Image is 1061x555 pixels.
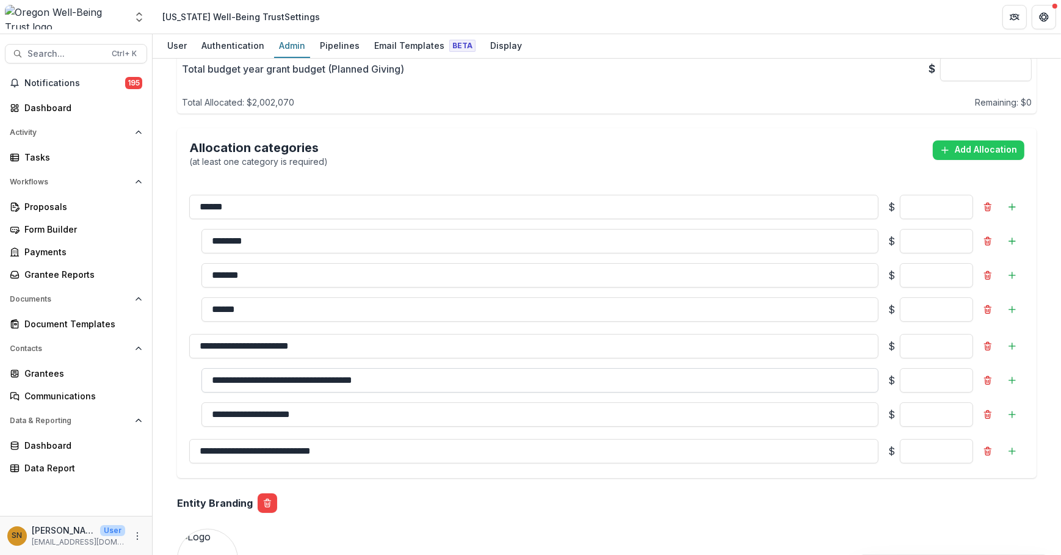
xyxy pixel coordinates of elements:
[978,371,998,390] button: Remove
[5,363,147,383] a: Grantees
[1002,336,1022,356] button: Add sub
[1032,5,1056,29] button: Get Help
[10,178,130,186] span: Workflows
[130,529,145,543] button: More
[5,73,147,93] button: Notifications195
[274,37,310,54] div: Admin
[369,34,480,58] a: Email Templates Beta
[978,300,998,319] button: Remove
[24,462,137,474] div: Data Report
[5,314,147,334] a: Document Templates
[1002,441,1022,461] button: Add sub
[177,498,253,509] h2: Entity Branding
[5,219,147,239] a: Form Builder
[27,49,104,59] span: Search...
[24,245,137,258] div: Payments
[315,34,364,58] a: Pipelines
[24,439,137,452] div: Dashboard
[1002,371,1022,390] button: Add sub
[258,493,277,513] button: delete-logo-file
[978,441,998,461] button: Remove
[5,123,147,142] button: Open Activity
[485,34,527,58] a: Display
[24,367,137,380] div: Grantees
[24,317,137,330] div: Document Templates
[5,98,147,118] a: Dashboard
[125,77,142,89] span: 195
[24,390,137,402] div: Communications
[5,458,147,478] a: Data Report
[158,8,325,26] nav: breadcrumb
[1002,197,1022,217] button: Add sub
[162,34,192,58] a: User
[5,147,147,167] a: Tasks
[888,373,895,388] p: $
[888,268,895,283] p: $
[1002,266,1022,285] button: Add sub
[933,140,1024,160] button: Add Allocation
[131,5,148,29] button: Open entity switcher
[978,336,998,356] button: Remove
[1002,300,1022,319] button: Add sub
[24,78,125,89] span: Notifications
[189,155,328,168] p: (at least one category is required)
[5,411,147,430] button: Open Data & Reporting
[100,525,125,536] p: User
[182,62,404,76] p: Total budget year grant budget (Planned Giving)
[1002,231,1022,251] button: Add sub
[24,200,137,213] div: Proposals
[162,10,320,23] div: [US_STATE] Well-Being Trust Settings
[197,37,269,54] div: Authentication
[5,289,147,309] button: Open Documents
[24,268,137,281] div: Grantee Reports
[1002,5,1027,29] button: Partners
[24,101,137,114] div: Dashboard
[10,128,130,137] span: Activity
[888,444,895,459] p: $
[10,416,130,425] span: Data & Reporting
[5,386,147,406] a: Communications
[32,537,125,548] p: [EMAIL_ADDRESS][DOMAIN_NAME]
[449,40,476,52] span: Beta
[5,339,147,358] button: Open Contacts
[162,37,192,54] div: User
[929,60,935,77] p: $
[5,172,147,192] button: Open Workflows
[10,344,130,353] span: Contacts
[32,524,95,537] p: [PERSON_NAME]
[978,266,998,285] button: Remove
[274,34,310,58] a: Admin
[369,37,480,54] div: Email Templates
[978,231,998,251] button: Remove
[197,34,269,58] a: Authentication
[5,197,147,217] a: Proposals
[109,47,139,60] div: Ctrl + K
[975,96,1032,109] p: Remaining: $ 0
[5,264,147,285] a: Grantee Reports
[189,140,328,155] h2: Allocation categories
[888,234,895,248] p: $
[888,302,895,317] p: $
[1002,405,1022,424] button: Add sub
[888,407,895,422] p: $
[315,37,364,54] div: Pipelines
[5,435,147,455] a: Dashboard
[5,242,147,262] a: Payments
[5,5,126,29] img: Oregon Well-Being Trust logo
[485,37,527,54] div: Display
[5,44,147,63] button: Search...
[888,200,895,214] p: $
[182,96,294,109] p: Total Allocated: $ 2,002,070
[24,151,137,164] div: Tasks
[10,295,130,303] span: Documents
[12,532,23,540] div: Siri Ngai
[888,339,895,354] p: $
[24,223,137,236] div: Form Builder
[978,197,998,217] button: Remove
[978,405,998,424] button: Remove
